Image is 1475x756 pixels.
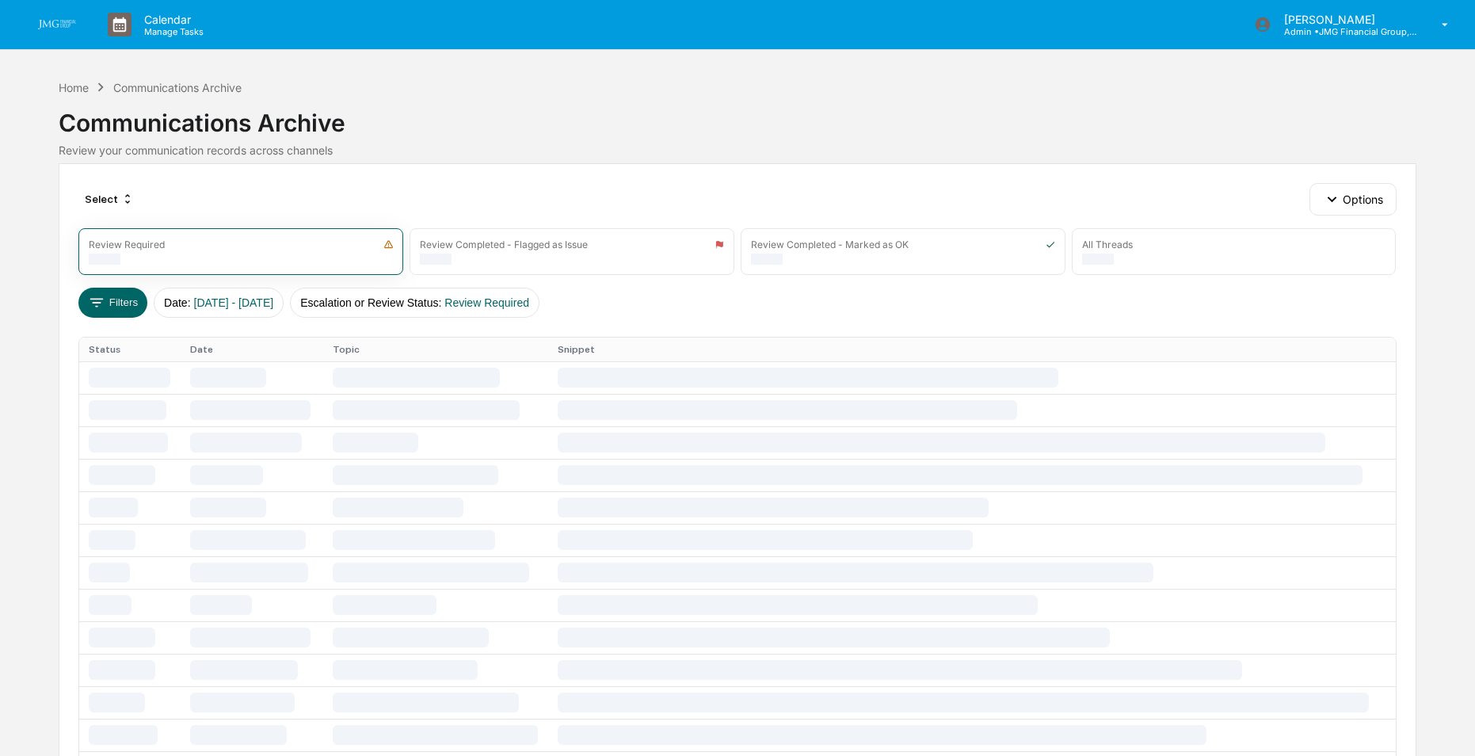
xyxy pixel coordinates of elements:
[89,239,165,250] div: Review Required
[444,296,529,309] span: Review Required
[1271,13,1419,26] p: [PERSON_NAME]
[78,288,147,318] button: Filters
[154,288,284,318] button: Date:[DATE] - [DATE]
[113,81,242,94] div: Communications Archive
[59,143,1416,157] div: Review your communication records across channels
[59,96,1416,137] div: Communications Archive
[131,26,212,37] p: Manage Tasks
[548,338,1396,361] th: Snippet
[59,81,89,94] div: Home
[383,239,394,250] img: icon
[420,239,588,250] div: Review Completed - Flagged as Issue
[78,186,140,212] div: Select
[79,338,180,361] th: Status
[181,338,323,361] th: Date
[323,338,548,361] th: Topic
[715,239,724,250] img: icon
[1271,26,1419,37] p: Admin • JMG Financial Group, Ltd.
[194,296,274,309] span: [DATE] - [DATE]
[1309,183,1396,215] button: Options
[1082,239,1133,250] div: All Threads
[131,13,212,26] p: Calendar
[751,239,909,250] div: Review Completed - Marked as OK
[38,20,76,29] img: logo
[290,288,539,318] button: Escalation or Review Status:Review Required
[1046,239,1055,250] img: icon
